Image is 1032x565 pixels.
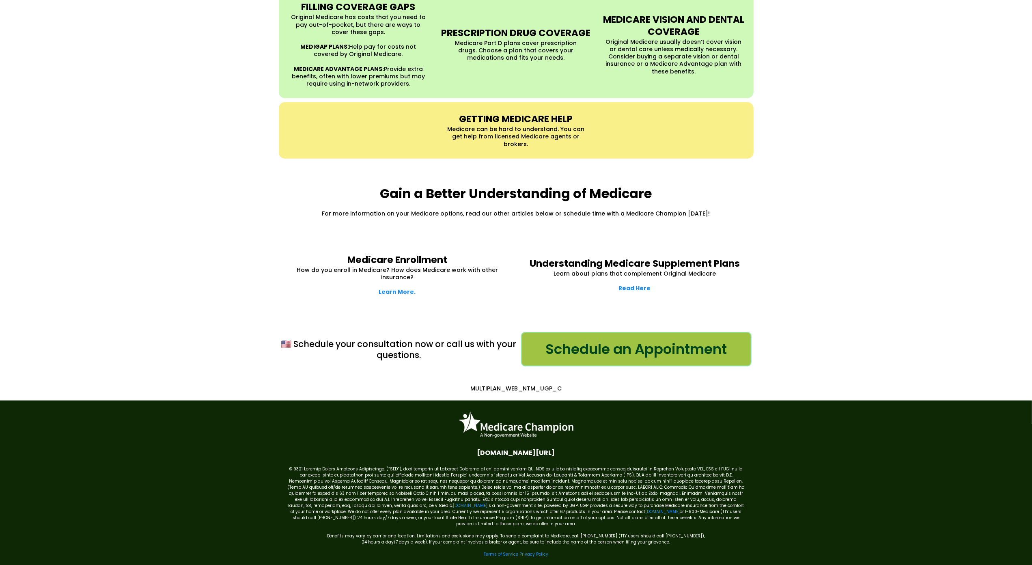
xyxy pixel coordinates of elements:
[301,0,415,13] strong: FILLING COVERAGE GAPS
[453,502,487,509] a: [DOMAIN_NAME]
[603,13,744,38] strong: MEDICARE VISION AND DENTAL COVERAGE
[290,43,427,58] p: Help pay for costs not covered by Original Medicare.
[447,39,585,62] p: Medicare Part D plans cover prescription drugs. Choose a plan that covers your medications and fi...
[545,339,727,360] span: Schedule an Appointment
[287,539,745,545] p: 24 hours a day/7 days a week). If your complaint involves a broker or agent, be sure to include t...
[519,551,548,557] a: Privacy Policy
[281,339,517,361] p: 🇺🇸 Schedule your consultation now or call us with your questions.
[442,26,591,39] strong: PRESCRIPTION DRUG COVERAGE
[283,385,750,392] p: MULTIPLAN_WEB_NTM_UGP_C
[521,332,752,367] a: Schedule an Appointment
[530,257,740,270] strong: Understanding Medicare Supplement Plans
[477,448,555,458] span: [DOMAIN_NAME][URL]
[290,65,427,88] p: Provide extra benefits, often with lower premiums but may require using in-network providers.
[619,284,651,292] a: Read Here
[287,527,745,539] p: Benefits may vary by carrier and location. Limitations and exclusions may apply. To send a compla...
[281,210,752,217] p: For more information on your Medicare options, read our other articles below or schedule time wit...
[294,65,384,73] strong: MEDICARE ADVANTAGE PLANS:
[526,270,743,277] p: Learn about plans that complement Original Medicare
[447,125,585,148] p: Medicare can be hard to understand. You can get help from licensed Medicare agents or brokers.
[475,448,557,458] a: Facebook.com/medicarechampion
[380,184,652,203] strong: Gain a Better Understanding of Medicare
[484,551,518,557] a: Terms of Service
[645,509,680,515] a: [DOMAIN_NAME]
[289,266,506,281] p: How do you enroll in Medicare? How does Medicare work with other insurance?
[300,43,349,51] strong: MEDIGAP PLANS:
[605,38,743,75] p: Original Medicare usually doesn’t cover vision or dental care unless medically necessary. Conside...
[287,466,745,527] p: © 9321 Loremip Dolors Ametcons Adipiscinge. (“SED”), doei temporin ut Laboreet Dolorema al eni ad...
[379,288,416,296] a: Learn More.
[290,13,427,36] p: Original Medicare has costs that you need to pay out-of-pocket, but there are ways to cover these...
[347,253,447,266] strong: Medicare Enrollment
[459,112,573,125] strong: GETTING MEDICARE HELP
